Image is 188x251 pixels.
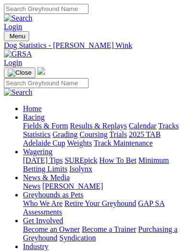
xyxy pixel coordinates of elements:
[23,130,161,147] a: 2025 TAB Adelaide Cup
[4,88,33,97] img: Search
[23,225,184,242] div: Get Involved
[70,122,127,130] a: Results & Replays
[4,78,88,88] input: Search
[10,33,25,40] span: Menu
[23,217,63,225] a: Get Involved
[82,225,136,233] a: Become a Trainer
[4,14,33,23] img: Search
[4,4,88,14] input: Search
[23,199,63,207] a: Who We Are
[4,31,29,41] button: Toggle navigation
[4,23,22,31] a: Login
[37,67,45,75] img: logo-grsa-white.png
[65,156,97,164] a: SUREpick
[23,122,184,148] div: Racing
[4,41,184,50] a: Dog Statistics - [PERSON_NAME] Wink
[42,182,103,190] a: [PERSON_NAME]
[23,242,48,251] a: Industry
[23,156,63,164] a: [DATE] Tips
[4,68,35,78] button: Toggle navigation
[23,104,42,113] a: Home
[23,173,70,182] a: News & Media
[129,122,156,130] a: Calendar
[100,156,137,164] a: How To Bet
[23,199,184,217] div: Greyhounds as Pets
[23,122,68,130] a: Fields & Form
[110,130,127,138] a: Trials
[23,130,51,138] a: Statistics
[23,191,83,199] a: Greyhounds as Pets
[4,58,22,67] a: Login
[23,225,177,242] a: Purchasing a Greyhound
[94,139,153,147] a: Track Maintenance
[23,156,169,173] a: Minimum Betting Limits
[79,130,108,138] a: Coursing
[23,199,165,216] a: GAP SA Assessments
[23,148,53,156] a: Wagering
[4,50,32,58] img: GRSA
[8,69,32,77] img: Close
[23,225,80,233] a: Become an Owner
[23,182,184,191] div: News & Media
[59,234,96,242] a: Syndication
[23,156,184,173] div: Wagering
[69,165,92,173] a: Isolynx
[158,122,179,130] a: Tracks
[67,139,92,147] a: Weights
[65,199,136,207] a: Retire Your Greyhound
[23,113,44,121] a: Racing
[53,130,77,138] a: Grading
[23,182,40,190] a: News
